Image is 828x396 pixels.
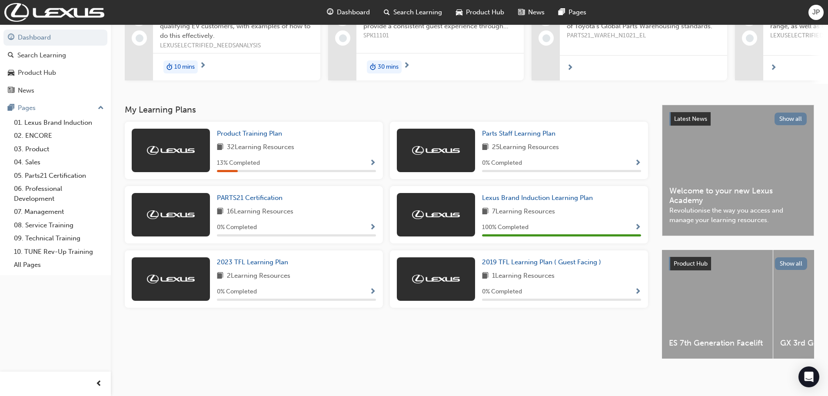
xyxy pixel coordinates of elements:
span: guage-icon [8,34,14,42]
span: next-icon [770,64,777,72]
span: 10 mins [174,62,195,72]
img: Trak [412,146,460,155]
span: Revolutionise the way you access and manage your learning resources. [669,206,807,225]
span: book-icon [482,142,489,153]
span: duration-icon [166,61,173,73]
span: 16 Learning Resources [227,206,293,217]
button: Show Progress [635,222,641,233]
img: Trak [4,3,104,22]
a: 2019 TFL Learning Plan ( Guest Facing ) [482,257,605,267]
h3: My Learning Plans [125,105,648,115]
span: 1 Learning Resources [492,271,555,282]
span: 0 % Completed [217,287,257,297]
span: 0 % Completed [482,158,522,168]
img: Trak [147,146,195,155]
span: next-icon [567,64,573,72]
span: learningRecordVerb_NONE-icon [542,34,550,42]
span: Product Hub [466,7,504,17]
span: news-icon [8,87,14,95]
a: News [3,83,107,99]
span: 0 % Completed [217,223,257,233]
span: 2 Learning Resources [227,271,290,282]
a: Dashboard [3,30,107,46]
a: Latest NewsShow all [669,112,807,126]
a: All Pages [10,258,107,272]
button: JP [808,5,824,20]
div: Product Hub [18,68,56,78]
div: News [18,86,34,96]
a: Product Training Plan [217,129,286,139]
span: ES 7th Generation Facelift [669,338,766,348]
span: Understand the importance of needs analysis and qualifying EV customers, with examples of how to ... [160,11,313,41]
a: 2023 TFL Learning Plan [217,257,292,267]
button: Show Progress [369,158,376,169]
span: 13 % Completed [217,158,260,168]
a: pages-iconPages [552,3,593,21]
span: learningRecordVerb_NONE-icon [746,34,754,42]
span: next-icon [200,62,206,70]
div: Search Learning [17,50,66,60]
span: 32 Learning Resources [227,142,294,153]
a: Product Hub [3,65,107,81]
a: guage-iconDashboard [320,3,377,21]
span: Product Hub [674,260,708,267]
span: News [528,7,545,17]
span: search-icon [384,7,390,18]
img: Trak [147,275,195,283]
span: Show Progress [369,224,376,232]
span: book-icon [482,271,489,282]
a: search-iconSearch Learning [377,3,449,21]
span: Show Progress [369,288,376,296]
a: 02. ENCORE [10,129,107,143]
div: Pages [18,103,36,113]
a: 06. Professional Development [10,182,107,205]
span: PARTS21_WAREH_N1021_EL [567,31,720,41]
button: Show all [775,257,808,270]
span: Lexus Brand Induction Learning Plan [482,194,593,202]
a: news-iconNews [511,3,552,21]
img: Trak [412,210,460,219]
button: Show Progress [369,222,376,233]
span: Search Learning [393,7,442,17]
span: PARTS21 Certification [217,194,283,202]
a: ES 7th Generation Facelift [662,250,773,359]
span: 100 % Completed [482,223,529,233]
a: 03. Product [10,143,107,156]
span: news-icon [518,7,525,18]
a: 07. Management [10,205,107,219]
button: Show Progress [635,286,641,297]
span: search-icon [8,52,14,60]
span: Pages [569,7,586,17]
button: Pages [3,100,107,116]
a: PARTS21 Certification [217,193,286,203]
a: Lexus Brand Induction Learning Plan [482,193,596,203]
img: Trak [147,210,195,219]
a: 09. Technical Training [10,232,107,245]
button: DashboardSearch LearningProduct HubNews [3,28,107,100]
span: book-icon [217,142,223,153]
span: guage-icon [327,7,333,18]
a: car-iconProduct Hub [449,3,511,21]
span: 0 % Completed [482,287,522,297]
span: pages-icon [559,7,565,18]
a: 04. Sales [10,156,107,169]
a: 10. TUNE Rev-Up Training [10,245,107,259]
img: Trak [412,275,460,283]
button: Show all [775,113,807,125]
a: Search Learning [3,47,107,63]
span: 7 Learning Resources [492,206,555,217]
span: Parts Staff Learning Plan [482,130,555,137]
span: Show Progress [635,160,641,167]
div: Open Intercom Messenger [798,366,819,387]
span: Welcome to your new Lexus Academy [669,186,807,206]
a: 08. Service Training [10,219,107,232]
span: JP [812,7,820,17]
span: book-icon [217,271,223,282]
span: book-icon [482,206,489,217]
span: Latest News [674,115,707,123]
span: Dashboard [337,7,370,17]
span: 2023 TFL Learning Plan [217,258,288,266]
span: next-icon [403,62,410,70]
